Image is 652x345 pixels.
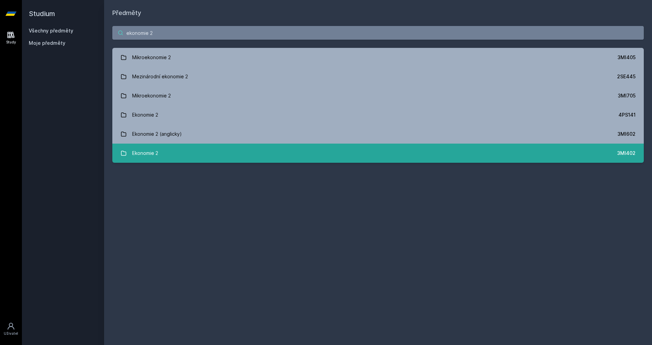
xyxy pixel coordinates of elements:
span: Moje předměty [29,40,65,47]
div: Ekonomie 2 (anglicky) [132,127,182,141]
div: 4PS141 [618,111,636,118]
a: Ekonomie 2 4PS141 [112,105,644,124]
a: Uživatel [1,319,21,340]
div: 2SE445 [617,73,636,80]
div: Mezinárodní ekonomie 2 [132,70,188,83]
div: 3MI705 [618,92,636,99]
div: 3MI402 [617,150,636,157]
h1: Předměty [112,8,644,18]
div: 3MI405 [617,54,636,61]
input: Název nebo ident předmětu… [112,26,644,40]
div: Ekonomie 2 [132,108,158,122]
a: Mikroekonomie 2 3MI705 [112,86,644,105]
a: Všechny předměty [29,28,73,34]
div: Ekonomie 2 [132,146,158,160]
a: Study [1,27,21,48]
a: Ekonomie 2 3MI402 [112,144,644,163]
div: Uživatel [4,331,18,336]
a: Mezinárodní ekonomie 2 2SE445 [112,67,644,86]
a: Ekonomie 2 (anglicky) 3MI602 [112,124,644,144]
div: Mikroekonomie 2 [132,51,171,64]
div: Study [6,40,16,45]
div: 3MI602 [617,131,636,137]
a: Mikroekonomie 2 3MI405 [112,48,644,67]
div: Mikroekonomie 2 [132,89,171,103]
